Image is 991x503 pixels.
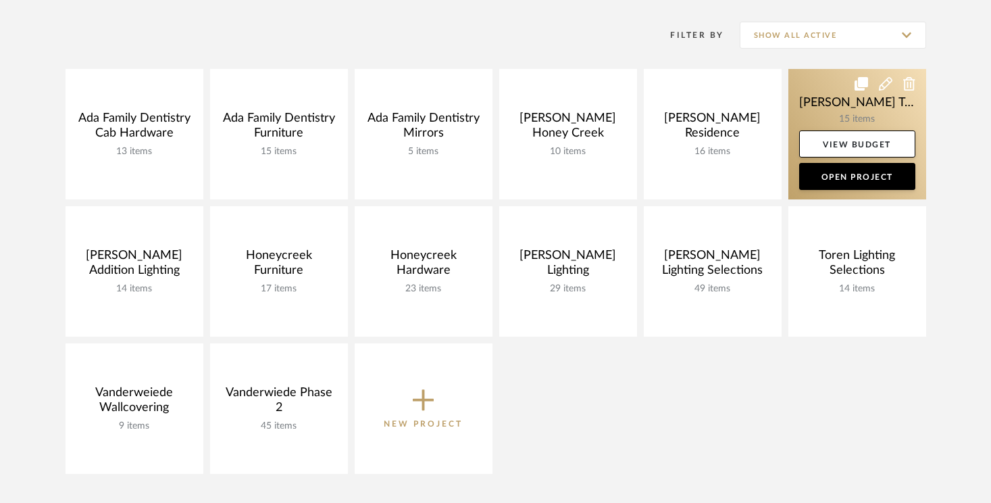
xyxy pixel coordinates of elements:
[655,283,771,295] div: 49 items
[655,248,771,283] div: [PERSON_NAME] Lighting Selections
[384,417,463,431] p: New Project
[653,28,724,42] div: Filter By
[799,248,915,283] div: Toren Lighting Selections
[799,283,915,295] div: 14 items
[76,248,193,283] div: [PERSON_NAME] Addition Lighting
[799,163,915,190] a: Open Project
[76,283,193,295] div: 14 items
[655,111,771,146] div: [PERSON_NAME] Residence
[76,146,193,158] div: 13 items
[365,146,482,158] div: 5 items
[76,421,193,432] div: 9 items
[221,111,337,146] div: Ada Family Dentistry Furniture
[365,283,482,295] div: 23 items
[510,146,626,158] div: 10 items
[510,111,626,146] div: [PERSON_NAME] Honey Creek
[221,146,337,158] div: 15 items
[221,385,337,421] div: Vanderwiede Phase 2
[76,111,193,146] div: Ada Family Dentistry Cab Hardware
[221,421,337,432] div: 45 items
[655,146,771,158] div: 16 items
[221,248,337,283] div: Honeycreek Furniture
[365,111,482,146] div: Ada Family Dentistry Mirrors
[510,283,626,295] div: 29 items
[510,248,626,283] div: [PERSON_NAME] Lighting
[76,385,193,421] div: Vanderweiede Wallcovering
[799,130,915,158] a: View Budget
[355,343,492,474] button: New Project
[221,283,337,295] div: 17 items
[365,248,482,283] div: Honeycreek Hardware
